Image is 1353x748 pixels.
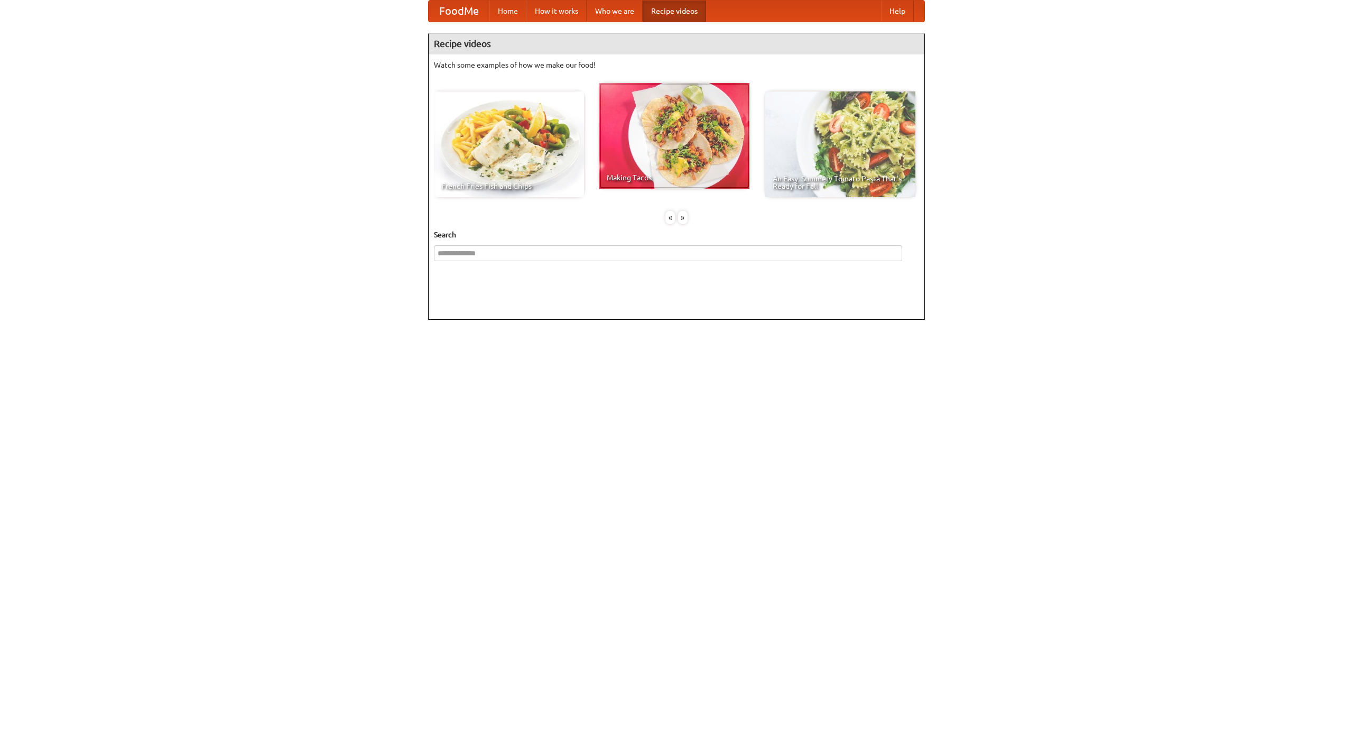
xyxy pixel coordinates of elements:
[765,91,915,197] a: An Easy, Summery Tomato Pasta That's Ready for Fall
[643,1,706,22] a: Recipe videos
[434,60,919,70] p: Watch some examples of how we make our food!
[441,182,577,190] span: French Fries Fish and Chips
[434,229,919,240] h5: Search
[429,33,924,54] h4: Recipe videos
[607,174,742,181] span: Making Tacos
[587,1,643,22] a: Who we are
[429,1,489,22] a: FoodMe
[434,91,584,197] a: French Fries Fish and Chips
[526,1,587,22] a: How it works
[881,1,914,22] a: Help
[599,83,749,189] a: Making Tacos
[489,1,526,22] a: Home
[773,175,908,190] span: An Easy, Summery Tomato Pasta That's Ready for Fall
[665,211,675,224] div: «
[678,211,688,224] div: »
